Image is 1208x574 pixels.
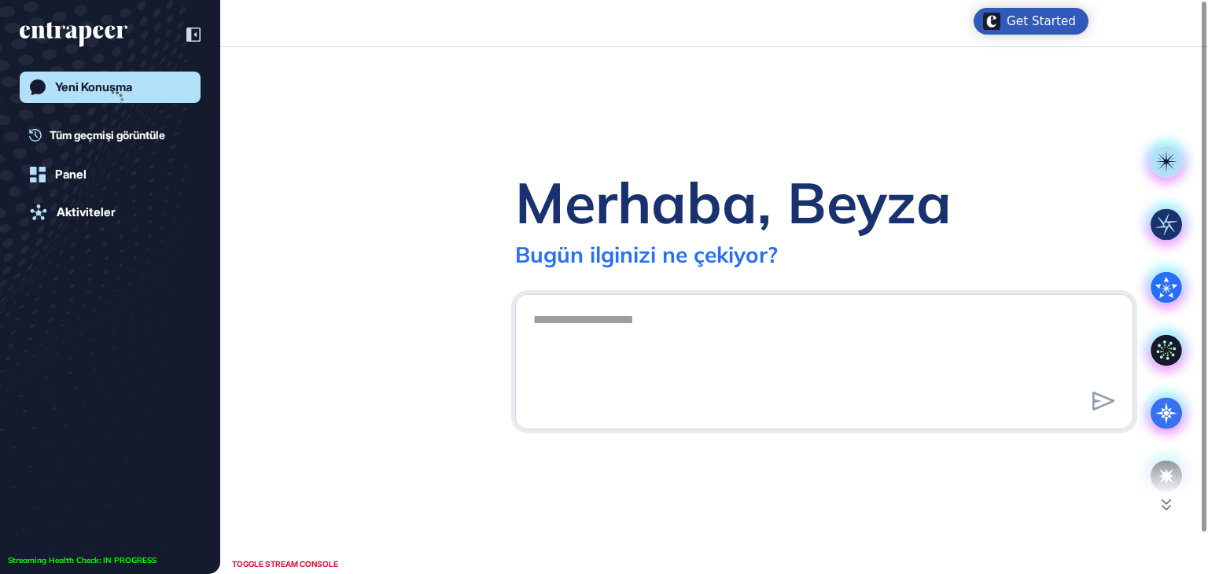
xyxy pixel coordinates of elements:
[50,127,165,143] span: Tüm geçmişi görüntüle
[57,205,116,219] div: Aktiviteler
[1007,13,1076,29] div: Get Started
[29,127,201,143] a: Tüm geçmişi görüntüle
[55,80,132,94] div: Yeni Konuşma
[228,554,342,574] div: TOGGLE STREAM CONSOLE
[20,72,201,103] a: Yeni Konuşma
[974,8,1088,35] div: Open Get Started checklist
[515,167,952,237] div: Merhaba, Beyza
[983,13,1000,30] img: launcher-image-alternative-text
[515,241,778,268] div: Bugün ilginizi ne çekiyor?
[55,167,87,182] div: Panel
[20,22,127,47] div: entrapeer-logo
[20,197,201,228] a: Aktiviteler
[20,159,201,190] a: Panel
